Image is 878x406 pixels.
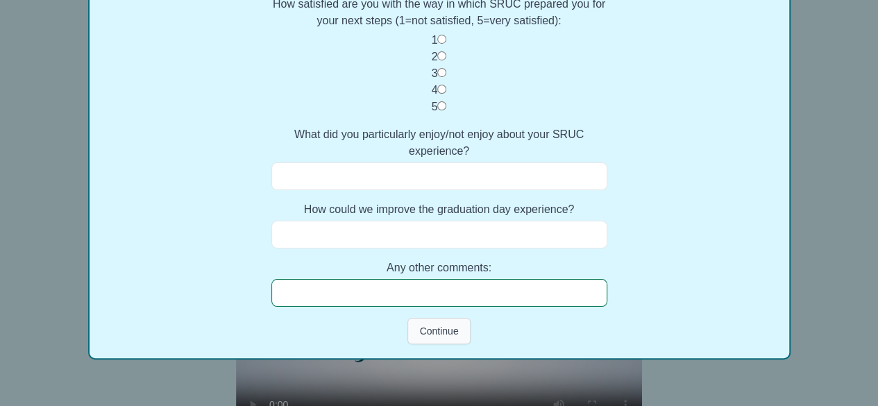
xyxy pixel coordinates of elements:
label: 1 [432,34,438,46]
label: 3 [432,67,438,79]
label: What did you particularly enjoy/not enjoy about your SRUC experience? [271,126,607,160]
label: 2 [432,51,438,62]
label: 5 [432,101,438,112]
button: Continue [407,318,470,344]
label: How could we improve the graduation day experience? [271,201,607,218]
label: Any other comments: [271,260,607,276]
label: 4 [432,84,438,96]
